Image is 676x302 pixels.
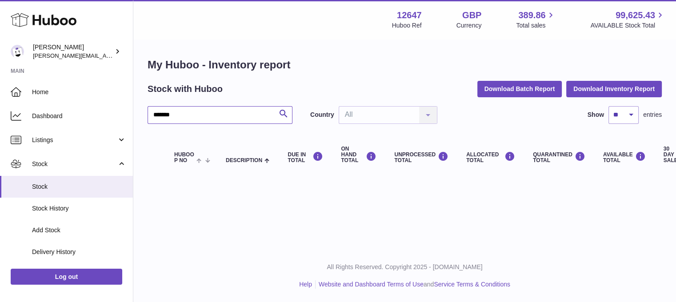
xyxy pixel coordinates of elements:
span: AVAILABLE Stock Total [590,21,665,30]
span: Stock [32,183,126,191]
span: 99,625.43 [616,9,655,21]
span: Listings [32,136,117,144]
h2: Stock with Huboo [148,83,223,95]
div: ON HAND Total [341,146,376,164]
label: Country [310,111,334,119]
div: QUARANTINED Total [533,151,585,163]
div: Huboo Ref [392,21,422,30]
div: ALLOCATED Total [466,151,515,163]
a: Log out [11,269,122,285]
a: Website and Dashboard Terms of Use [319,281,424,288]
a: Service Terms & Conditions [434,281,510,288]
a: Help [299,281,312,288]
span: Add Stock [32,226,126,234]
a: 99,625.43 AVAILABLE Stock Total [590,9,665,30]
li: and [316,280,510,289]
span: Dashboard [32,112,126,120]
p: All Rights Reserved. Copyright 2025 - [DOMAIN_NAME] [140,263,669,271]
div: UNPROCESSED Total [394,151,448,163]
span: Description [226,158,262,163]
span: Huboo P no [174,152,194,163]
div: DUE IN TOTAL [288,151,323,163]
span: 389.86 [518,9,545,21]
span: entries [643,111,662,119]
div: Currency [456,21,482,30]
a: 389.86 Total sales [516,9,556,30]
img: peter@pinter.co.uk [11,45,24,58]
button: Download Inventory Report [566,81,662,97]
strong: GBP [462,9,481,21]
span: Stock History [32,204,126,213]
div: [PERSON_NAME] [33,43,113,60]
strong: 12647 [397,9,422,21]
span: Home [32,88,126,96]
span: [PERSON_NAME][EMAIL_ADDRESS][PERSON_NAME][DOMAIN_NAME] [33,52,226,59]
h1: My Huboo - Inventory report [148,58,662,72]
span: Delivery History [32,248,126,256]
label: Show [588,111,604,119]
span: Stock [32,160,117,168]
button: Download Batch Report [477,81,562,97]
div: AVAILABLE Total [603,151,646,163]
span: Total sales [516,21,556,30]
